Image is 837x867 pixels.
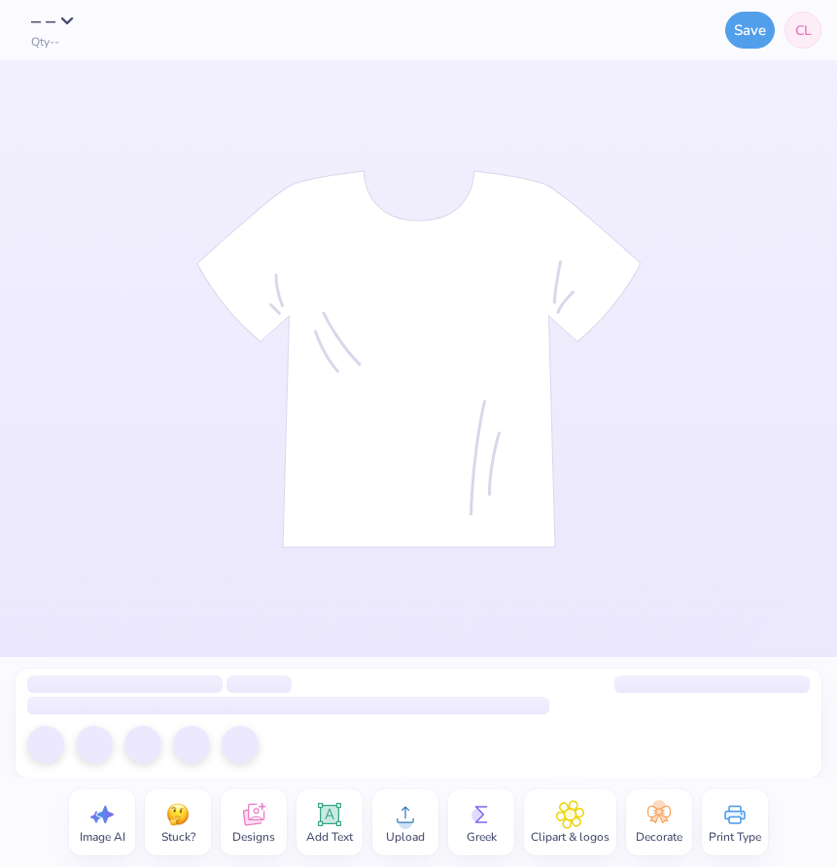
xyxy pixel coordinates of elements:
img: tee-skeleton.svg [196,170,642,548]
span: Qty -- [31,35,59,49]
span: – – [31,8,56,34]
span: Stuck? [161,829,195,845]
span: Clipart & logos [531,829,610,845]
span: Image AI [80,829,125,845]
button: Save [725,12,775,49]
span: CL [795,20,812,41]
span: Print Type [709,829,761,845]
span: Designs [232,829,275,845]
span: Greek [467,829,497,845]
a: CL [785,12,821,49]
button: – – [31,12,86,31]
span: Decorate [636,829,682,845]
img: Stuck? [163,800,192,829]
span: Upload [386,829,425,845]
span: Add Text [306,829,353,845]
